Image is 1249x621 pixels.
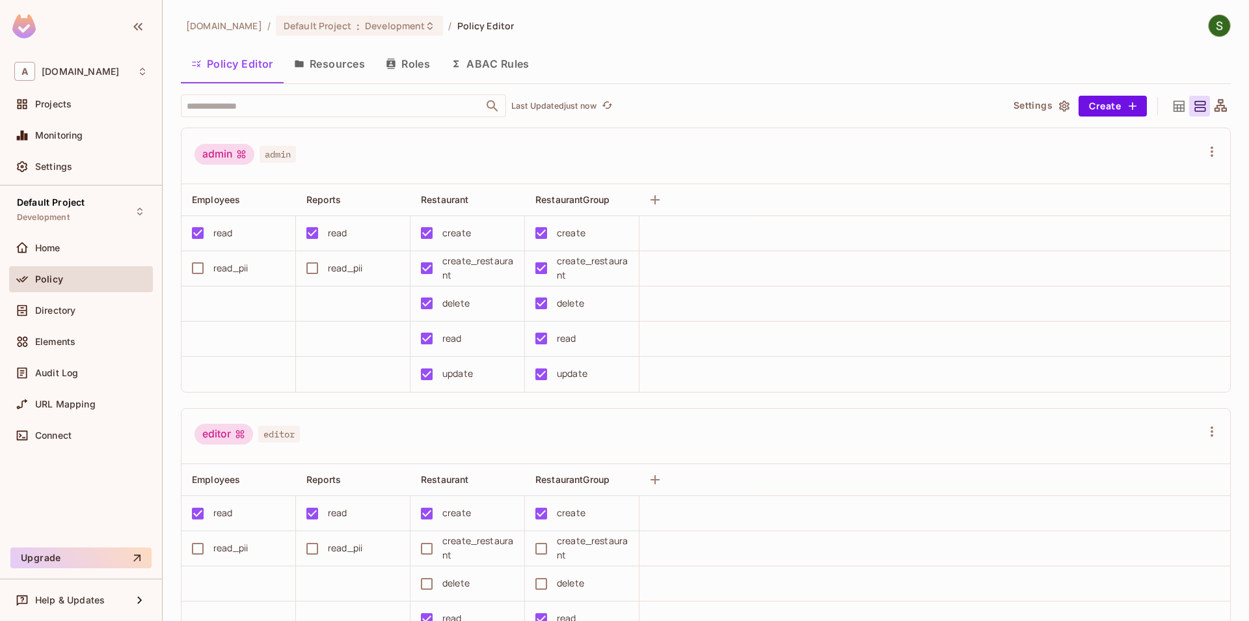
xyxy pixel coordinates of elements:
button: Create [1079,96,1147,117]
div: create_restaurant [557,534,628,562]
span: the active workspace [186,20,262,32]
span: Employees [192,474,240,485]
span: URL Mapping [35,399,96,409]
span: refresh [602,100,613,113]
img: Shakti Seniyar [1209,15,1230,36]
span: Monitoring [35,130,83,141]
span: Default Project [284,20,351,32]
div: create [557,506,585,520]
span: Employees [192,194,240,205]
span: RestaurantGroup [535,194,610,205]
div: update [557,366,587,381]
button: Roles [375,48,440,80]
div: create [442,226,471,240]
span: editor [258,426,300,443]
span: Home [35,243,60,253]
div: read [213,506,233,520]
button: Settings [1008,96,1073,117]
span: Default Project [17,197,85,208]
div: read_pii [213,541,248,555]
span: Development [17,212,70,223]
div: read_pii [328,261,362,275]
div: read [213,226,233,240]
span: Reports [306,474,341,485]
span: Development [365,20,425,32]
div: create_restaurant [557,254,628,283]
span: Audit Log [35,368,78,378]
div: admin [195,144,254,165]
div: create [557,226,585,240]
button: Upgrade [10,547,152,568]
button: Open [483,97,502,115]
div: read_pii [213,261,248,275]
span: Policy Editor [457,20,515,32]
span: Settings [35,161,72,172]
span: Connect [35,430,72,441]
div: update [442,366,473,381]
span: Policy [35,274,63,284]
span: Directory [35,305,75,316]
span: : [356,21,360,31]
span: Reports [306,194,341,205]
button: Policy Editor [181,48,284,80]
div: delete [557,296,584,310]
li: / [267,20,271,32]
div: read_pii [328,541,362,555]
div: create_restaurant [442,534,514,562]
img: SReyMgAAAABJRU5ErkJggg== [12,14,36,38]
span: Help & Updates [35,595,105,605]
div: read [328,506,347,520]
div: editor [195,424,253,445]
span: Restaurant [421,474,469,485]
li: / [448,20,451,32]
div: create [442,506,471,520]
span: Projects [35,99,72,109]
div: read [442,331,462,346]
button: ABAC Rules [440,48,540,80]
span: Click to refresh data [597,98,615,114]
span: Restaurant [421,194,469,205]
button: refresh [599,98,615,114]
span: RestaurantGroup [535,474,610,485]
div: delete [557,576,584,590]
span: Workspace: allerin.com [42,66,119,77]
div: create_restaurant [442,254,514,283]
div: delete [442,576,470,590]
span: A [14,62,35,81]
p: Last Updated just now [511,101,597,111]
div: read [328,226,347,240]
div: read [557,331,576,346]
div: delete [442,296,470,310]
button: Resources [284,48,375,80]
span: Elements [35,337,75,347]
span: admin [260,146,296,163]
